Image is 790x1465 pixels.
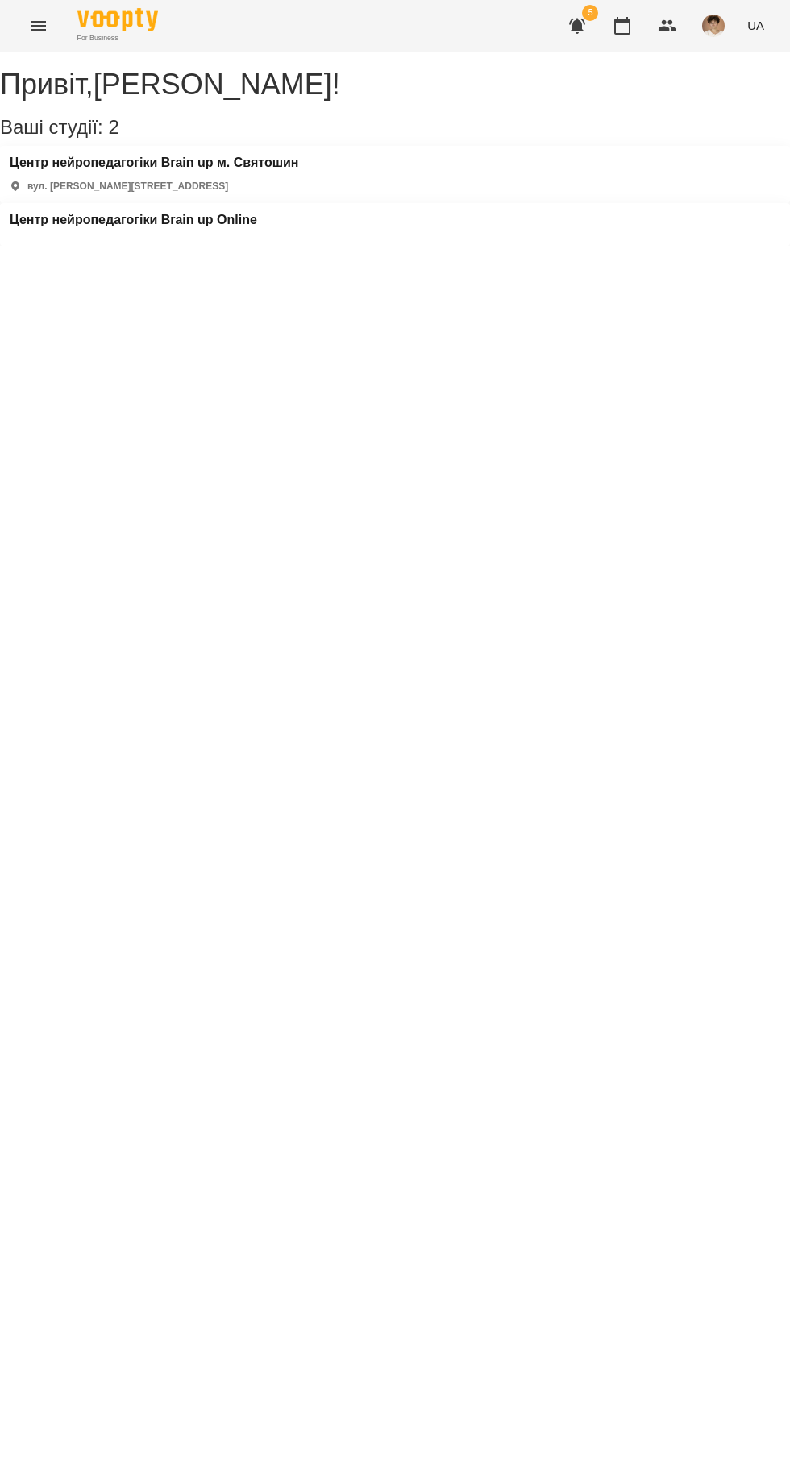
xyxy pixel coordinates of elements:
img: Voopty Logo [77,8,158,31]
span: 2 [108,116,118,138]
span: 5 [582,5,598,21]
a: Центр нейропедагогіки Brain up м. Святошин [10,156,299,170]
button: UA [741,10,771,40]
p: вул. [PERSON_NAME][STREET_ADDRESS] [27,180,228,193]
span: For Business [77,33,158,44]
a: Центр нейропедагогіки Brain up Online [10,213,257,227]
span: UA [747,17,764,34]
button: Menu [19,6,58,45]
img: 31d4c4074aa92923e42354039cbfc10a.jpg [702,15,725,37]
